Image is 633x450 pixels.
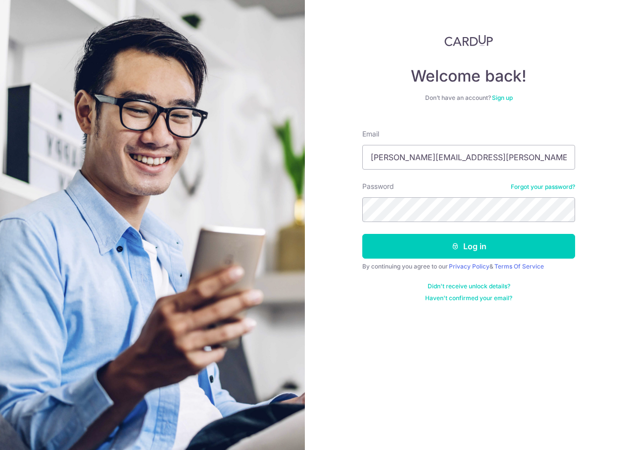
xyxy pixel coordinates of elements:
a: Haven't confirmed your email? [425,294,512,302]
input: Enter your Email [362,145,575,170]
button: Log in [362,234,575,259]
img: CardUp Logo [444,35,493,46]
h4: Welcome back! [362,66,575,86]
label: Password [362,181,394,191]
a: Didn't receive unlock details? [428,282,510,290]
div: Don’t have an account? [362,94,575,102]
a: Privacy Policy [449,263,489,270]
a: Terms Of Service [494,263,544,270]
a: Sign up [492,94,513,101]
a: Forgot your password? [511,183,575,191]
label: Email [362,129,379,139]
div: By continuing you agree to our & [362,263,575,270]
